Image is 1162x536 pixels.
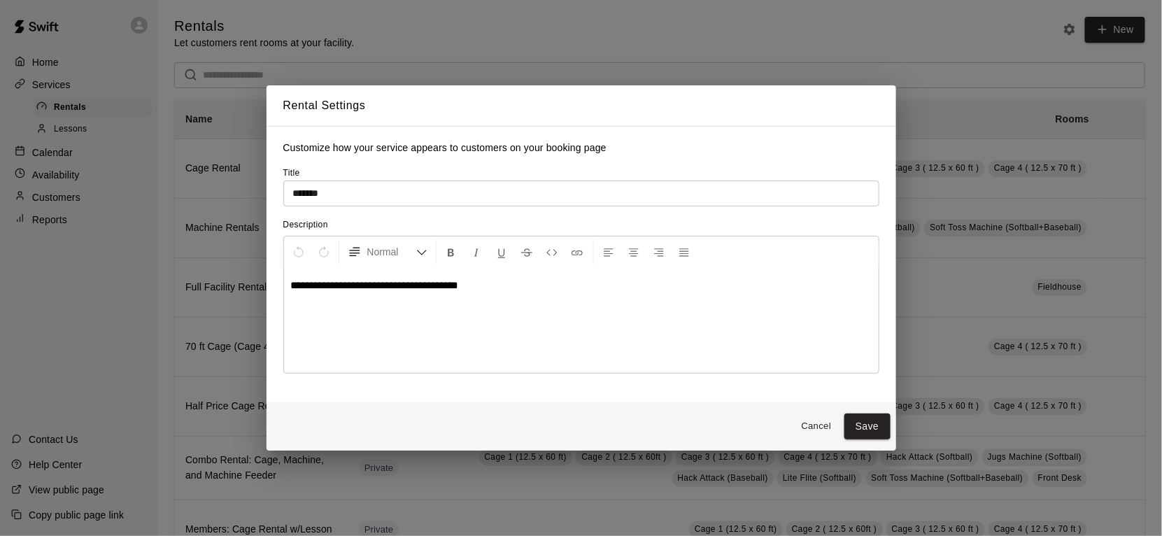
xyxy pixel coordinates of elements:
button: Left Align [597,239,621,265]
button: Justify Align [672,239,696,265]
button: Undo [287,239,311,265]
button: Center Align [622,239,646,265]
button: Cancel [794,416,839,437]
button: Insert Link [565,239,589,265]
button: Formatting Options [342,239,433,265]
span: Title [283,168,300,178]
button: Format Underline [490,239,513,265]
p: Customize how your service appears to customers on your booking page [283,141,879,155]
button: Format Bold [439,239,463,265]
span: Description [283,220,328,230]
button: Format Italics [465,239,488,265]
button: Insert Code [540,239,564,265]
button: Save [844,414,891,439]
button: Redo [312,239,336,265]
button: Right Align [647,239,671,265]
button: Format Strikethrough [515,239,539,265]
span: Normal [367,245,416,259]
h2: Rental Settings [267,85,896,126]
